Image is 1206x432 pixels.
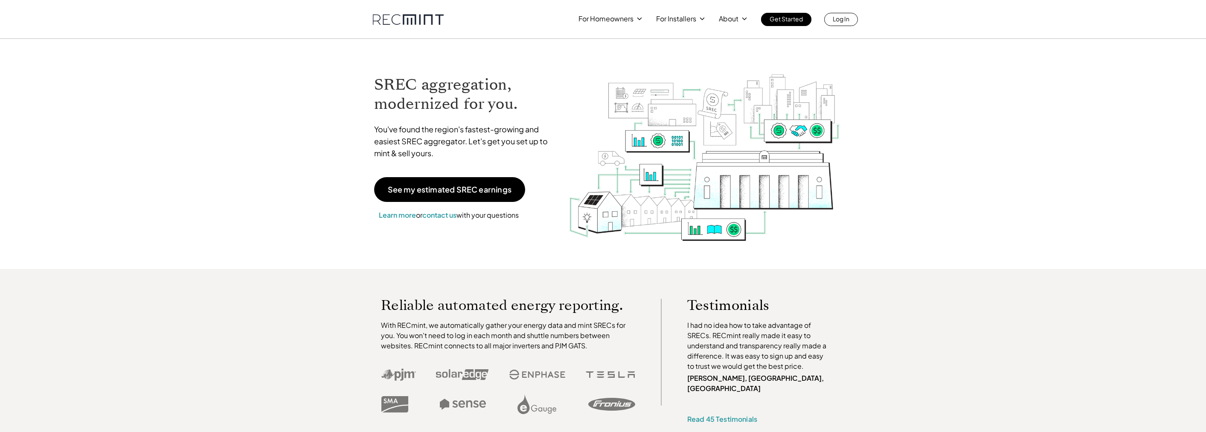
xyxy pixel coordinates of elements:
a: Get Started [761,13,811,26]
p: For Homeowners [578,13,634,25]
a: contact us [422,210,456,219]
a: Read 45 Testimonials [687,414,757,423]
p: Get Started [770,13,803,25]
a: Log In [824,13,858,26]
p: See my estimated SREC earnings [388,186,511,193]
p: With RECmint, we automatically gather your energy data and mint SRECs for you. You won't need to ... [381,320,635,351]
p: [PERSON_NAME], [GEOGRAPHIC_DATA], [GEOGRAPHIC_DATA] [687,373,831,394]
img: RECmint value cycle [568,52,840,243]
p: You've found the region's fastest-growing and easiest SREC aggregator. Let's get you set up to mi... [374,123,556,159]
p: For Installers [656,13,696,25]
p: About [719,13,738,25]
p: Testimonials [687,299,814,312]
a: Learn more [379,210,416,219]
p: Reliable automated energy reporting. [381,299,635,312]
p: or with your questions [374,210,523,221]
a: See my estimated SREC earnings [374,177,525,202]
p: Log In [833,13,849,25]
h1: SREC aggregation, modernized for you. [374,75,556,114]
p: I had no idea how to take advantage of SRECs. RECmint really made it easy to understand and trans... [687,320,831,371]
